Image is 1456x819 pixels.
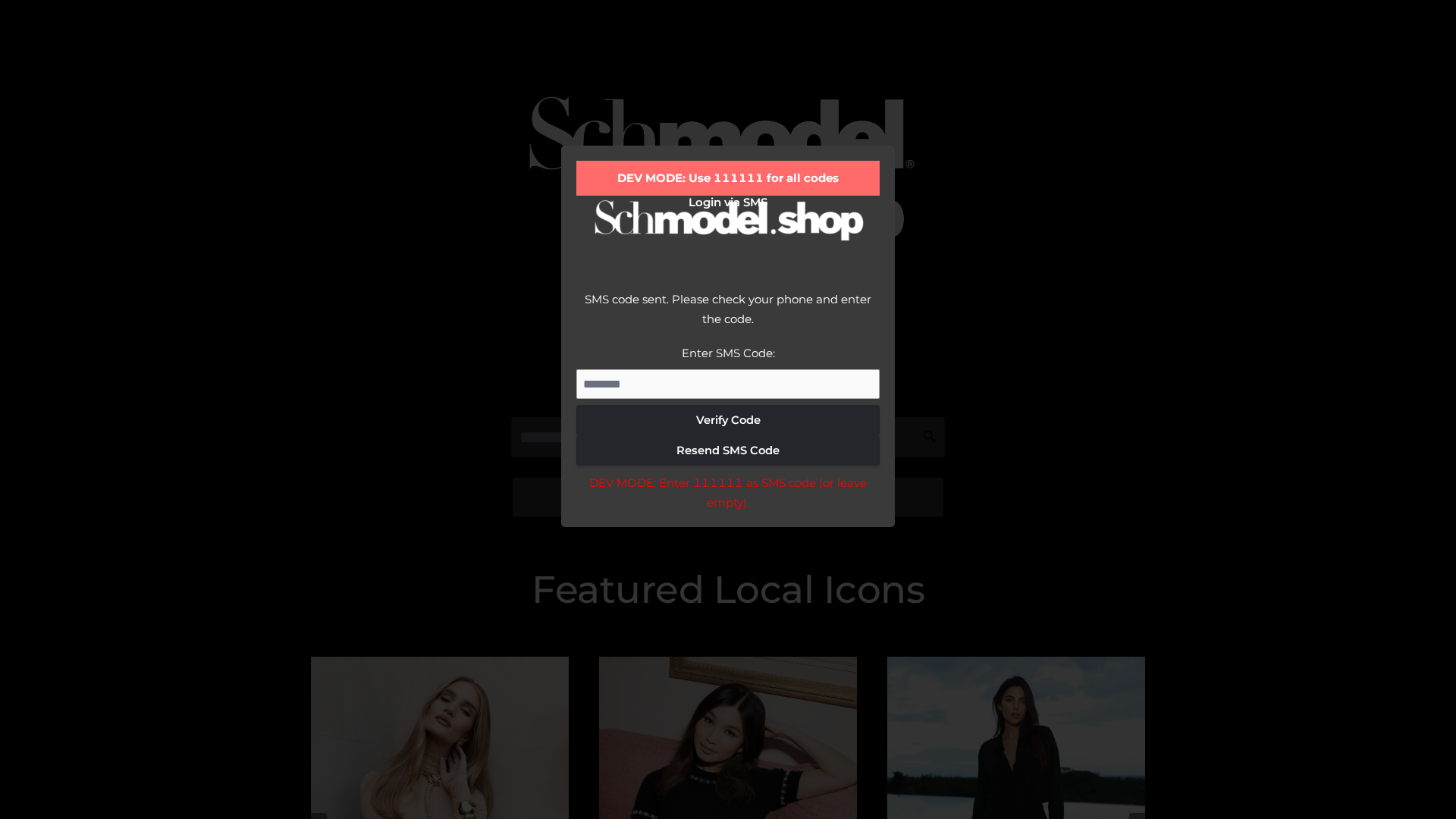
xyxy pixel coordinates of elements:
[576,405,880,435] button: Verify Code
[576,473,880,512] div: DEV MODE: Enter 111111 as SMS code (or leave empty).
[576,196,880,209] h2: Login via SMS
[576,435,880,466] button: Resend SMS Code
[576,161,880,196] div: DEV MODE: Use 111111 for all codes
[682,346,775,360] label: Enter SMS Code:
[576,290,880,344] div: SMS code sent. Please check your phone and enter the code.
